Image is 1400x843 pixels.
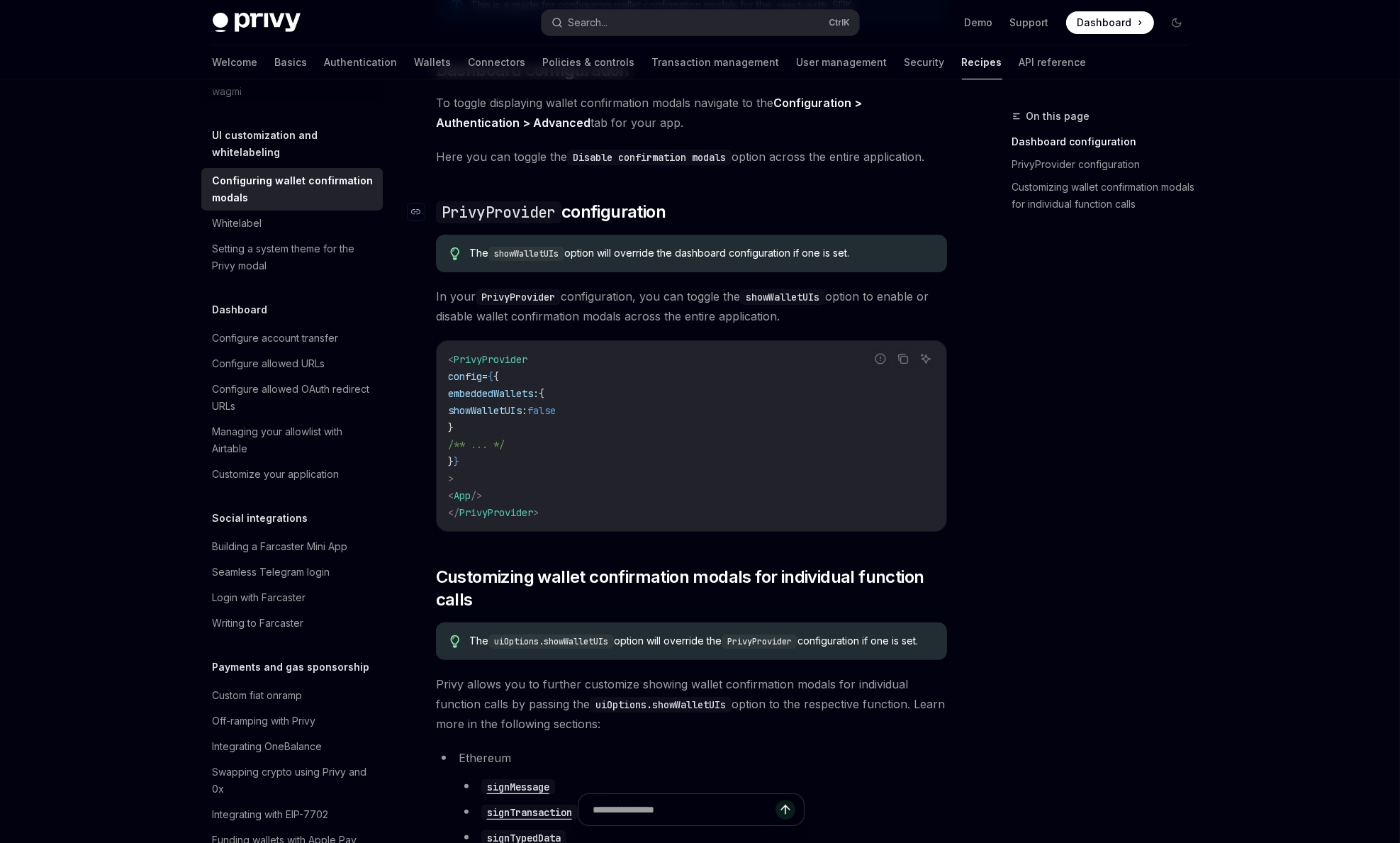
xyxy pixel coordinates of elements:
[481,779,555,795] code: signMessage
[590,697,732,713] code: uiOptions.showWalletUIs
[448,489,454,502] span: <
[567,150,732,165] code: Disable confirmation modals
[436,566,947,611] span: Customizing wallet confirmation modals for individual function calls
[871,350,890,368] button: Report incorrect code
[542,10,859,35] button: Search...CtrlK
[1012,153,1199,176] a: PrivyProvider configuration
[436,286,947,326] span: In your configuration, you can toggle the option to enable or disable wallet confirmation modals ...
[488,370,493,383] span: {
[201,376,383,419] a: Configure allowed OAuth redirect URLs
[201,734,383,759] a: Integrating OneBalance
[213,806,329,823] div: Integrating with EIP-7702
[213,659,370,676] h5: Payments and gas sponsorship
[469,634,932,649] span: The option will override the configuration if one is set.
[1165,11,1188,34] button: Toggle dark mode
[448,455,454,468] span: }
[533,506,539,519] span: >
[436,674,947,734] span: Privy allows you to further customize showing wallet confirmation modals for individual function ...
[201,325,383,351] a: Configure account transfer
[569,14,608,31] div: Search...
[454,353,527,366] span: PrivyProvider
[213,564,330,581] div: Seamless Telegram login
[775,800,795,820] button: Send message
[652,45,780,79] a: Transaction management
[213,764,374,798] div: Swapping crypto using Privy and 0x
[527,404,556,417] span: false
[740,289,825,305] code: showWalletUIs
[213,510,308,527] h5: Social integrations
[450,635,460,648] svg: Tip
[201,585,383,610] a: Login with Farcaster
[471,489,482,502] span: />
[454,489,471,502] span: App
[448,472,454,485] span: >
[829,17,851,28] span: Ctrl K
[539,387,544,400] span: {
[213,538,348,555] div: Building a Farcaster Mini App
[201,419,383,462] a: Managing your allowlist with Airtable
[213,713,316,730] div: Off-ramping with Privy
[469,45,526,79] a: Connectors
[213,687,303,704] div: Custom fiat onramp
[213,45,258,79] a: Welcome
[201,462,383,487] a: Customize your application
[213,355,325,372] div: Configure allowed URLs
[448,387,539,400] span: embeddedWallets:
[454,455,459,468] span: }
[1026,108,1090,125] span: On this page
[488,635,614,649] code: uiOptions.showWalletUIs
[436,147,947,167] span: Here you can toggle the option across the entire application.
[213,127,383,161] h5: UI customization and whitelabeling
[962,45,1002,79] a: Recipes
[448,421,454,434] span: }
[201,708,383,734] a: Off-ramping with Privy
[325,45,398,79] a: Authentication
[213,615,304,632] div: Writing to Farcaster
[436,201,666,223] span: configuration
[201,610,383,636] a: Writing to Farcaster
[201,683,383,708] a: Custom fiat onramp
[894,350,912,368] button: Copy the contents from the code block
[415,45,452,79] a: Wallets
[201,802,383,827] a: Integrating with EIP-7702
[201,759,383,802] a: Swapping crypto using Privy and 0x
[213,13,301,33] img: dark logo
[448,353,454,366] span: <
[213,423,374,457] div: Managing your allowlist with Airtable
[448,506,459,519] span: </
[448,404,527,417] span: showWalletUIs:
[213,172,374,206] div: Configuring wallet confirmation modals
[1012,176,1199,216] a: Customizing wallet confirmation modals for individual function calls
[476,289,561,305] code: PrivyProvider
[436,201,561,223] code: PrivyProvider
[469,246,932,261] div: The option will override the dashboard configuration if one is set.
[213,381,374,415] div: Configure allowed OAuth redirect URLs
[493,370,499,383] span: {
[201,236,383,279] a: Setting a system theme for the Privy modal
[201,559,383,585] a: Seamless Telegram login
[275,45,308,79] a: Basics
[213,215,262,232] div: Whitelabel
[543,45,635,79] a: Policies & controls
[213,738,323,755] div: Integrating OneBalance
[1012,130,1199,153] a: Dashboard configuration
[965,16,993,30] a: Demo
[448,370,482,383] span: config
[797,45,887,79] a: User management
[450,247,460,260] svg: Tip
[459,506,533,519] span: PrivyProvider
[481,779,555,793] a: signMessage
[722,635,797,649] code: PrivyProvider
[201,168,383,211] a: Configuring wallet confirmation modals
[201,351,383,376] a: Configure allowed URLs
[1066,11,1154,34] a: Dashboard
[1077,16,1132,30] span: Dashboard
[213,301,268,318] h5: Dashboard
[1019,45,1087,79] a: API reference
[436,93,947,133] span: To toggle displaying wallet confirmation modals navigate to the tab for your app.
[917,350,935,368] button: Ask AI
[201,211,383,236] a: Whitelabel
[213,330,339,347] div: Configure account transfer
[1010,16,1049,30] a: Support
[408,201,436,223] a: Navigate to header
